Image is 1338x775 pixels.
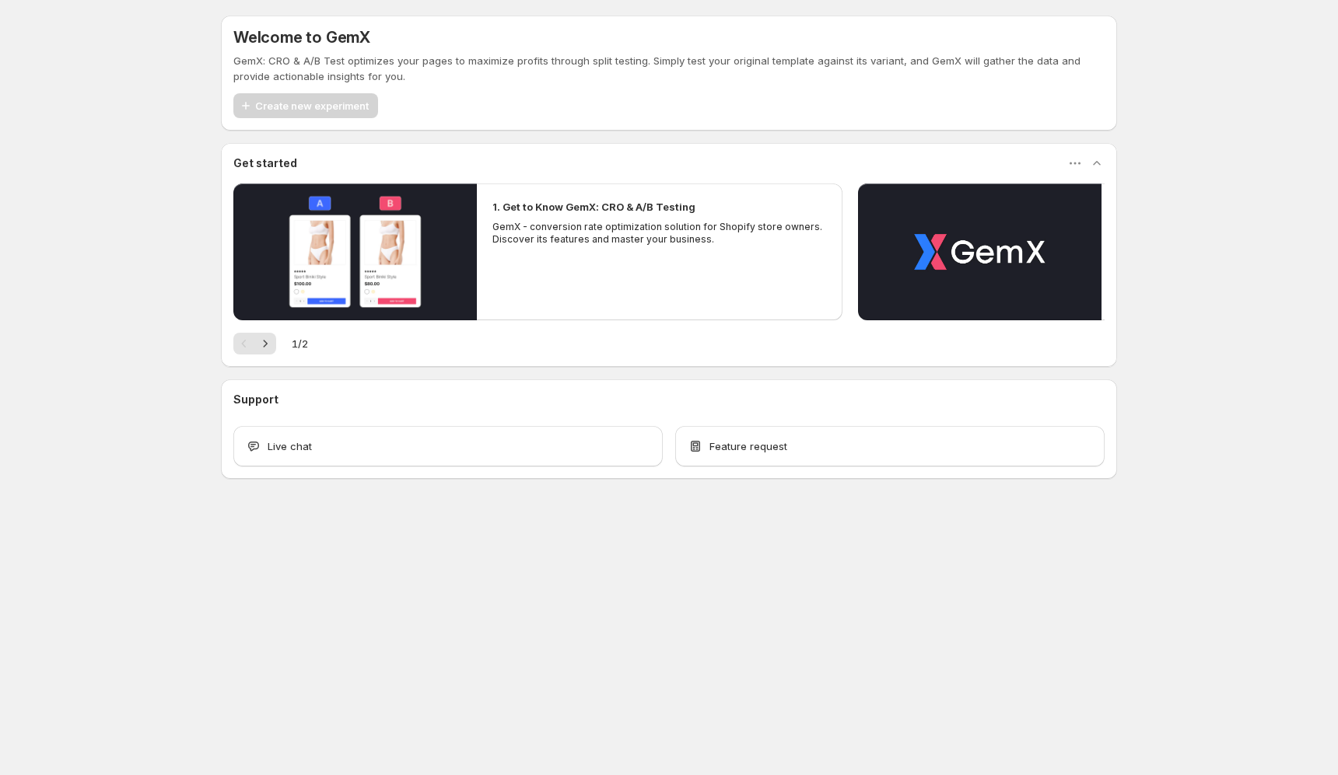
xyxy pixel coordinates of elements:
span: Feature request [709,438,787,454]
h2: 1. Get to Know GemX: CRO & A/B Testing [492,199,695,215]
span: Live chat [268,438,312,454]
h3: Support [233,392,278,407]
nav: Pagination [233,333,276,354]
button: Play video [233,183,477,320]
span: 1 / 2 [292,336,308,351]
button: Play video [858,183,1102,320]
h3: Get started [233,155,297,171]
h5: Welcome to GemX [233,28,370,47]
p: GemX: CRO & A/B Test optimizes your pages to maximize profits through split testing. Simply test ... [233,53,1105,84]
p: GemX - conversion rate optimization solution for Shopify store owners. Discover its features and ... [492,221,827,246]
button: Next [254,333,276,354]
